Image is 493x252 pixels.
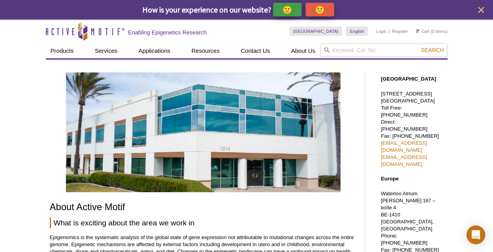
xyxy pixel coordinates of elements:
a: Products [46,43,78,58]
img: Your Cart [416,29,419,33]
a: About Us [286,43,320,58]
a: [EMAIL_ADDRESS][DOMAIN_NAME] [381,154,427,167]
strong: [GEOGRAPHIC_DATA] [381,76,436,82]
h1: About Active Motif [50,202,357,213]
li: | [389,27,390,36]
span: [PERSON_NAME] 167 – boîte 4 BE-1410 [GEOGRAPHIC_DATA], [GEOGRAPHIC_DATA] [381,198,435,232]
a: English [346,27,368,36]
p: 🙁 [315,5,325,14]
a: Services [90,43,122,58]
a: Login [376,29,386,34]
p: 🙂 [282,5,292,14]
h2: What is exciting about the area we work in [50,218,357,228]
h2: Enabling Epigenetics Research [128,29,207,36]
button: close [476,5,486,15]
span: How is your experience on our website? [142,5,271,14]
a: Contact Us [236,43,275,58]
a: Cart [416,29,429,34]
strong: Europe [381,176,398,182]
a: [EMAIL_ADDRESS][DOMAIN_NAME] [381,140,427,153]
p: [STREET_ADDRESS] [GEOGRAPHIC_DATA] Toll Free: [PHONE_NUMBER] Direct: [PHONE_NUMBER] Fax: [PHONE_N... [381,90,444,168]
a: [GEOGRAPHIC_DATA] [289,27,342,36]
a: Applications [134,43,175,58]
span: Search [421,47,444,53]
a: Resources [187,43,224,58]
div: Open Intercom Messenger [466,225,485,244]
input: Keyword, Cat. No. [320,43,448,57]
a: Register [392,29,408,34]
li: (0 items) [416,27,448,36]
button: Search [418,47,446,54]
